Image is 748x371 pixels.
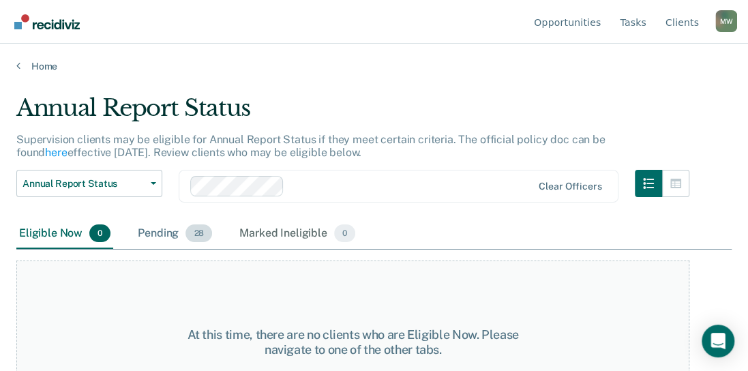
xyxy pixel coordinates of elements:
p: Supervision clients may be eligible for Annual Report Status if they meet certain criteria. The o... [16,133,605,159]
div: Eligible Now0 [16,219,113,249]
img: Recidiviz [14,14,80,29]
button: Profile dropdown button [715,10,737,32]
div: Marked Ineligible0 [237,219,358,249]
div: Open Intercom Messenger [702,325,734,357]
div: At this time, there are no clients who are Eligible Now. Please navigate to one of the other tabs. [185,327,521,357]
span: 0 [334,224,355,242]
span: 0 [89,224,110,242]
div: Annual Report Status [16,94,689,133]
div: Pending28 [135,219,215,249]
span: 28 [185,224,212,242]
button: Annual Report Status [16,170,162,197]
div: Clear officers [539,181,601,192]
a: here [45,146,67,159]
a: Home [16,60,732,72]
div: M W [715,10,737,32]
span: Annual Report Status [23,178,145,190]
